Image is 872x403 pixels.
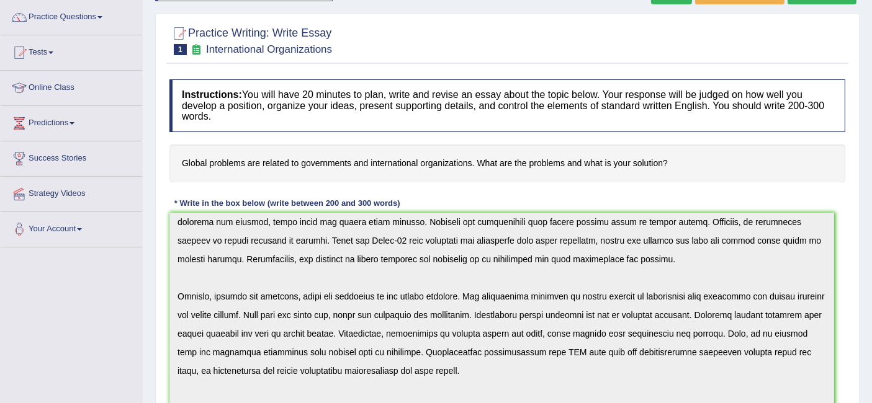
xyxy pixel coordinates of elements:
span: 1 [174,44,187,55]
div: * Write in the box below (write between 200 and 300 words) [169,198,405,210]
h2: Practice Writing: Write Essay [169,24,332,55]
a: Strategy Videos [1,177,142,208]
a: Online Class [1,71,142,102]
small: International Organizations [206,43,332,55]
a: Predictions [1,106,142,137]
h4: Global problems are related to governments and international organizations. What are the problems... [169,144,845,182]
a: Your Account [1,212,142,243]
a: Tests [1,35,142,66]
b: Instructions: [182,89,242,100]
a: Success Stories [1,141,142,172]
small: Exam occurring question [190,44,203,56]
h4: You will have 20 minutes to plan, write and revise an essay about the topic below. Your response ... [169,79,845,132]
